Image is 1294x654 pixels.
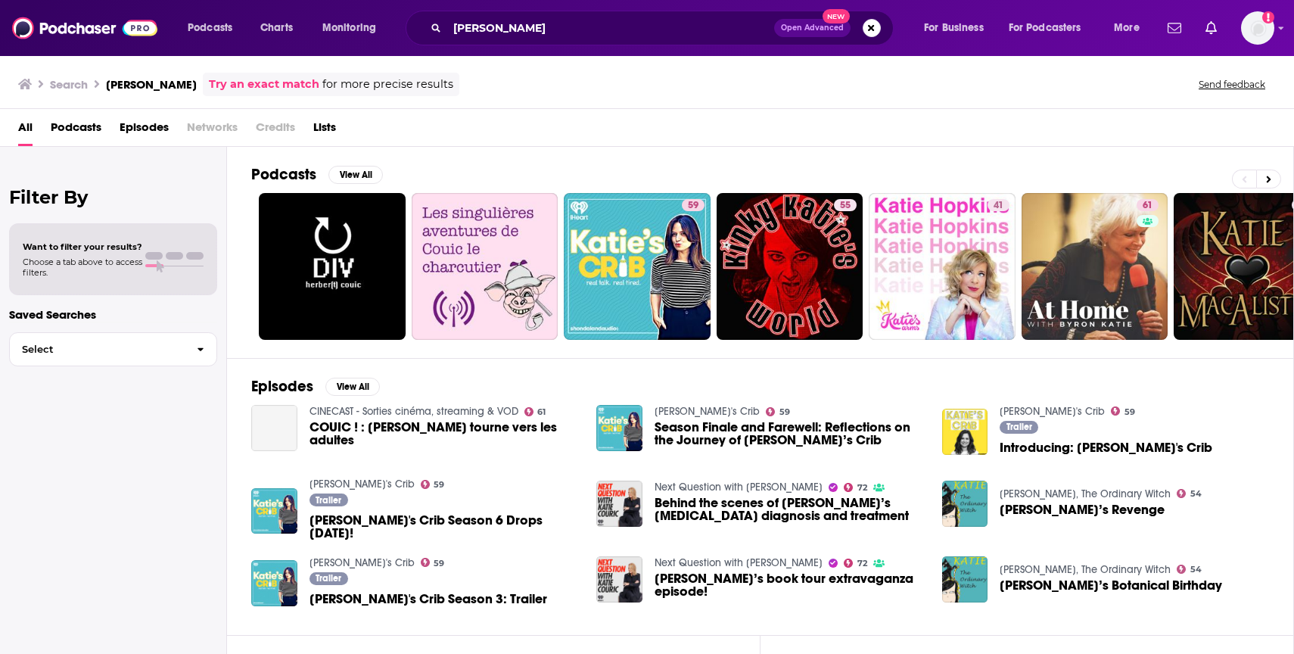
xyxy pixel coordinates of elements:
[106,77,197,92] h3: [PERSON_NAME]
[1143,198,1152,213] span: 61
[1190,566,1202,573] span: 54
[251,488,297,534] img: Katie's Crib Season 6 Drops May 11!
[844,559,867,568] a: 72
[1137,199,1159,211] a: 61
[434,560,444,567] span: 59
[779,409,790,416] span: 59
[310,593,547,606] a: Katie's Crib Season 3: Trailer
[869,193,1016,340] a: 41
[834,199,857,211] a: 55
[942,409,988,455] a: Introducing: Katie's Crib
[251,165,383,184] a: PodcastsView All
[250,16,302,40] a: Charts
[999,16,1103,40] button: open menu
[655,405,760,418] a: Katie's Crib
[421,480,445,489] a: 59
[844,483,867,492] a: 72
[655,497,924,522] span: Behind the scenes of [PERSON_NAME]’s [MEDICAL_DATA] diagnosis and treatment
[857,484,867,491] span: 72
[596,481,642,527] img: Behind the scenes of Katie’s cancer diagnosis and treatment
[1199,15,1223,41] a: Show notifications dropdown
[23,257,142,278] span: Choose a tab above to access filters.
[50,77,88,92] h3: Search
[1006,422,1032,431] span: Trailer
[913,16,1003,40] button: open menu
[421,558,445,567] a: 59
[310,405,518,418] a: CINECAST - Sorties cinéma, streaming & VOD
[988,199,1009,211] a: 41
[655,497,924,522] a: Behind the scenes of Katie’s cancer diagnosis and treatment
[310,421,579,447] a: COUIC ! : Tartakovsky se tourne vers les adultes
[310,478,415,490] a: Katie's Crib
[655,572,924,598] a: Katie’s book tour extravaganza episode!
[187,115,238,146] span: Networks
[316,574,341,583] span: Trailer
[857,560,867,567] span: 72
[325,378,380,396] button: View All
[1111,406,1135,416] a: 59
[1022,193,1168,340] a: 61
[1177,565,1202,574] a: 54
[310,514,579,540] span: [PERSON_NAME]'s Crib Season 6 Drops [DATE]!
[251,560,297,606] img: Katie's Crib Season 3: Trailer
[316,496,341,505] span: Trailer
[655,572,924,598] span: [PERSON_NAME]’s book tour extravaganza episode!
[1000,441,1212,454] a: Introducing: Katie's Crib
[655,421,924,447] span: Season Finale and Farewell: Reflections on the Journey of [PERSON_NAME]’s Crib
[120,115,169,146] span: Episodes
[564,193,711,340] a: 59
[1000,563,1171,576] a: Katie, The Ordinary Witch
[682,199,705,211] a: 59
[251,377,380,396] a: EpisodesView All
[313,115,336,146] a: Lists
[1000,405,1105,418] a: Katie's Crib
[256,115,295,146] span: Credits
[310,514,579,540] a: Katie's Crib Season 6 Drops May 11!
[1114,17,1140,39] span: More
[1194,78,1270,91] button: Send feedback
[1241,11,1274,45] img: User Profile
[1190,490,1202,497] span: 54
[9,307,217,322] p: Saved Searches
[942,481,988,527] a: Katie’s Revenge
[924,17,984,39] span: For Business
[1241,11,1274,45] span: Logged in as esmith_bg
[655,556,823,569] a: Next Question with Katie Couric
[12,14,157,42] img: Podchaser - Follow, Share and Rate Podcasts
[251,377,313,396] h2: Episodes
[328,166,383,184] button: View All
[420,11,908,45] div: Search podcasts, credits, & more...
[434,481,444,488] span: 59
[1103,16,1159,40] button: open menu
[310,593,547,606] span: [PERSON_NAME]'s Crib Season 3: Trailer
[596,405,642,451] a: Season Finale and Farewell: Reflections on the Journey of Katie’s Crib
[310,556,415,569] a: Katie's Crib
[537,409,546,416] span: 61
[310,421,579,447] span: COUIC ! : [PERSON_NAME] tourne vers les adultes
[823,9,850,23] span: New
[251,165,316,184] h2: Podcasts
[18,115,33,146] a: All
[9,332,217,366] button: Select
[942,556,988,603] img: Katie’s Botanical Birthday
[840,198,851,213] span: 55
[260,17,293,39] span: Charts
[1000,579,1222,592] span: [PERSON_NAME]’s Botanical Birthday
[447,16,774,40] input: Search podcasts, credits, & more...
[9,186,217,208] h2: Filter By
[774,19,851,37] button: Open AdvancedNew
[51,115,101,146] a: Podcasts
[1177,489,1202,498] a: 54
[766,407,790,416] a: 59
[524,407,546,416] a: 61
[596,556,642,603] img: Katie’s book tour extravaganza episode!
[1162,15,1187,41] a: Show notifications dropdown
[1000,579,1222,592] a: Katie’s Botanical Birthday
[994,198,1003,213] span: 41
[23,241,142,252] span: Want to filter your results?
